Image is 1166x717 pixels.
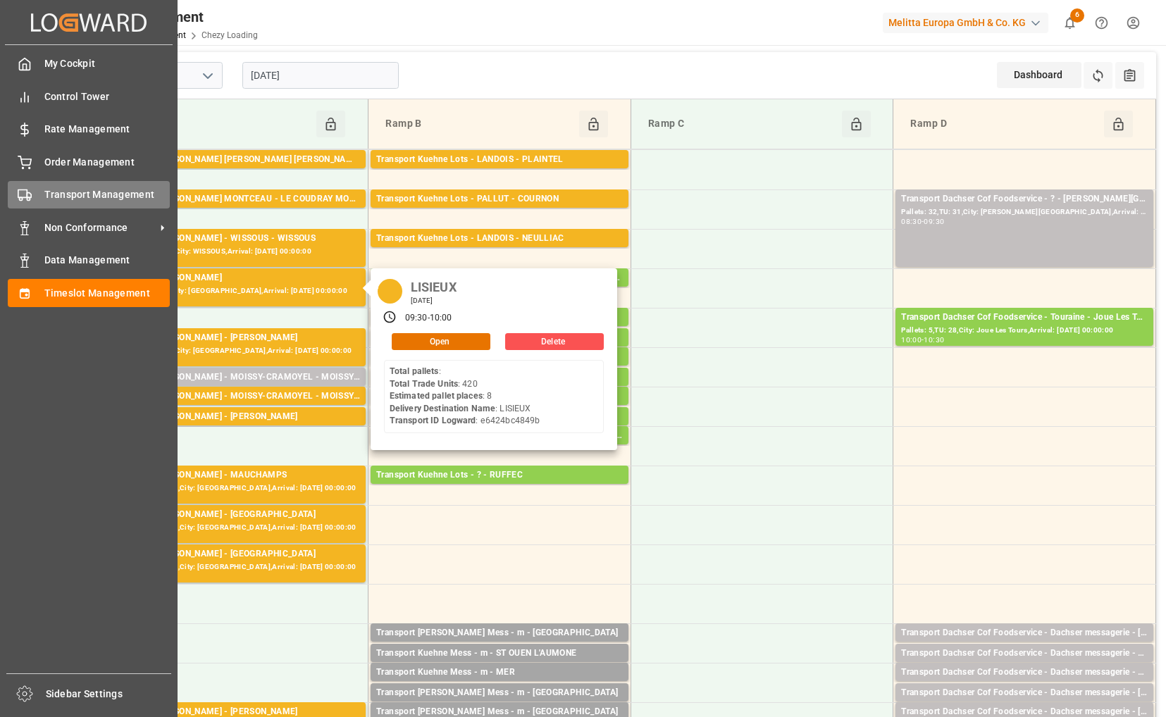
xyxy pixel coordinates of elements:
[44,89,170,104] span: Control Tower
[44,56,170,71] span: My Cockpit
[113,167,360,179] div: Pallets: ,TU: 76,City: [PERSON_NAME] [PERSON_NAME],Arrival: [DATE] 00:00:00
[113,206,360,218] div: Pallets: ,TU: 95,City: [GEOGRAPHIC_DATA],Arrival: [DATE] 00:00:00
[44,286,170,301] span: Timeslot Management
[376,661,623,673] div: Pallets: ,TU: 8,City: [GEOGRAPHIC_DATA] L'AUMONE,Arrival: [DATE] 00:00:00
[8,181,170,208] a: Transport Management
[44,122,170,137] span: Rate Management
[44,253,170,268] span: Data Management
[406,275,461,296] div: LISIEUX
[197,65,218,87] button: open menu
[376,482,623,494] div: Pallets: 3,TU: 983,City: RUFFEC,Arrival: [DATE] 00:00:00
[376,167,623,179] div: Pallets: 4,TU: 270,City: PLAINTEL,Arrival: [DATE] 00:00:00
[376,192,623,206] div: Transport Kuehne Lots - PALLUT - COURNON
[922,218,924,225] div: -
[376,246,623,258] div: Pallets: 3,TU: ,City: NEULLIAC,Arrival: [DATE] 00:00:00
[8,82,170,110] a: Control Tower
[117,111,316,137] div: Ramp A
[390,391,483,401] b: Estimated pallet places
[1086,7,1117,39] button: Help Center
[430,312,452,325] div: 10:00
[901,686,1148,700] div: Transport Dachser Cof Foodservice - Dachser messagerie - [GEOGRAPHIC_DATA]
[113,385,360,397] div: Pallets: 1,TU: ,City: MOISSY-CRAMOYEL,Arrival: [DATE] 00:00:00
[113,285,360,297] div: Pallets: ,TU: 420,City: [GEOGRAPHIC_DATA],Arrival: [DATE] 00:00:00
[113,410,360,424] div: Transport [PERSON_NAME] - [PERSON_NAME]
[113,424,360,436] div: Pallets: ,TU: 196,City: [GEOGRAPHIC_DATA],Arrival: [DATE] 00:00:00
[113,547,360,561] div: Transport [PERSON_NAME] - [GEOGRAPHIC_DATA]
[376,700,623,712] div: Pallets: ,TU: 4,City: [GEOGRAPHIC_DATA],Arrival: [DATE] 00:00:00
[44,220,156,235] span: Non Conformance
[901,640,1148,652] div: Pallets: 1,TU: 35,City: [GEOGRAPHIC_DATA],Arrival: [DATE] 00:00:00
[376,153,623,167] div: Transport Kuehne Lots - LANDOIS - PLAINTEL
[8,148,170,175] a: Order Management
[376,206,623,218] div: Pallets: ,TU: 487,City: [GEOGRAPHIC_DATA],Arrival: [DATE] 00:00:00
[376,468,623,482] div: Transport Kuehne Lots - ? - RUFFEC
[924,337,944,343] div: 10:30
[922,337,924,343] div: -
[901,206,1148,218] div: Pallets: 32,TU: 31,City: [PERSON_NAME][GEOGRAPHIC_DATA],Arrival: [DATE] 00:00:00
[113,561,360,573] div: Pallets: 21,TU: 662,City: [GEOGRAPHIC_DATA],Arrival: [DATE] 00:00:00
[44,155,170,170] span: Order Management
[376,640,623,652] div: Pallets: ,TU: 21,City: [GEOGRAPHIC_DATA],Arrival: [DATE] 00:00:00
[905,111,1104,137] div: Ramp D
[376,666,623,680] div: Transport Kuehne Mess - m - MER
[8,116,170,143] a: Rate Management
[901,680,1148,692] div: Pallets: 2,TU: ,City: St Priest,Arrival: [DATE] 00:00:00
[113,370,360,385] div: Transport [PERSON_NAME] - MOISSY-CRAMOYEL - MOISSY-CRAMOYEL
[901,337,922,343] div: 10:00
[901,325,1148,337] div: Pallets: 5,TU: 28,City: Joue Les Tours,Arrival: [DATE] 00:00:00
[505,333,604,350] button: Delete
[883,9,1054,36] button: Melitta Europa GmbH & Co. KG
[901,311,1148,325] div: Transport Dachser Cof Foodservice - Touraine - Joue Les Tours
[380,111,579,137] div: Ramp B
[8,247,170,274] a: Data Management
[113,482,360,494] div: Pallets: 18,TU: 991,City: [GEOGRAPHIC_DATA],Arrival: [DATE] 00:00:00
[390,366,540,428] div: : : 420 : 8 : LISIEUX : e6424bc4849b
[376,626,623,640] div: Transport [PERSON_NAME] Mess - m - [GEOGRAPHIC_DATA]
[242,62,399,89] input: DD-MM-YYYY
[1070,8,1084,23] span: 6
[392,333,490,350] button: Open
[376,232,623,246] div: Transport Kuehne Lots - LANDOIS - NEULLIAC
[901,218,922,225] div: 08:30
[901,647,1148,661] div: Transport Dachser Cof Foodservice - Dachser messagerie - Borderes sur l'echez
[924,218,944,225] div: 09:30
[113,192,360,206] div: Transport [PERSON_NAME] MONTCEAU - LE COUDRAY MONTCEAU
[113,345,360,357] div: Pallets: 5,TU: 443,City: [GEOGRAPHIC_DATA],Arrival: [DATE] 00:00:00
[390,404,495,413] b: Delivery Destination Name
[428,312,430,325] div: -
[901,192,1148,206] div: Transport Dachser Cof Foodservice - ? - [PERSON_NAME][GEOGRAPHIC_DATA]
[44,187,170,202] span: Transport Management
[113,522,360,534] div: Pallets: 11,TU: 508,City: [GEOGRAPHIC_DATA],Arrival: [DATE] 00:00:00
[113,508,360,522] div: Transport [PERSON_NAME] - [GEOGRAPHIC_DATA]
[390,416,476,425] b: Transport ID Logward
[8,50,170,77] a: My Cockpit
[376,647,623,661] div: Transport Kuehne Mess - m - ST OUEN L'AUMONE
[113,153,360,167] div: Transport [PERSON_NAME] [PERSON_NAME] [PERSON_NAME]
[901,700,1148,712] div: Pallets: 1,TU: 19,City: [GEOGRAPHIC_DATA],Arrival: [DATE] 00:00:00
[113,232,360,246] div: Transport [PERSON_NAME] - WISSOUS - WISSOUS
[113,404,360,416] div: Pallets: 2,TU: 160,City: MOISSY-CRAMOYEL,Arrival: [DATE] 00:00:00
[113,468,360,482] div: Transport [PERSON_NAME] - MAUCHAMPS
[901,626,1148,640] div: Transport Dachser Cof Foodservice - Dachser messagerie - [GEOGRAPHIC_DATA]
[113,246,360,258] div: Pallets: 3,TU: 320,City: WISSOUS,Arrival: [DATE] 00:00:00
[997,62,1081,88] div: Dashboard
[376,680,623,692] div: Pallets: 1,TU: 16,City: MER,Arrival: [DATE] 00:00:00
[390,379,458,389] b: Total Trade Units
[1054,7,1086,39] button: show 6 new notifications
[46,687,172,702] span: Sidebar Settings
[643,111,842,137] div: Ramp C
[113,389,360,404] div: Transport [PERSON_NAME] - MOISSY-CRAMOYEL - MOISSY-CRAMOYEL
[405,312,428,325] div: 09:30
[406,296,461,306] div: [DATE]
[883,13,1048,33] div: Melitta Europa GmbH & Co. KG
[901,661,1148,673] div: Pallets: 1,TU: 24,City: Borderes sur l'echez,Arrival: [DATE] 00:00:00
[901,666,1148,680] div: Transport Dachser Cof Foodservice - Dachser messagerie - St Priest
[376,686,623,700] div: Transport [PERSON_NAME] Mess - m - [GEOGRAPHIC_DATA]
[390,366,439,376] b: Total pallets
[113,331,360,345] div: Transport [PERSON_NAME] - [PERSON_NAME]
[8,279,170,306] a: Timeslot Management
[113,271,360,285] div: Transport [PERSON_NAME]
